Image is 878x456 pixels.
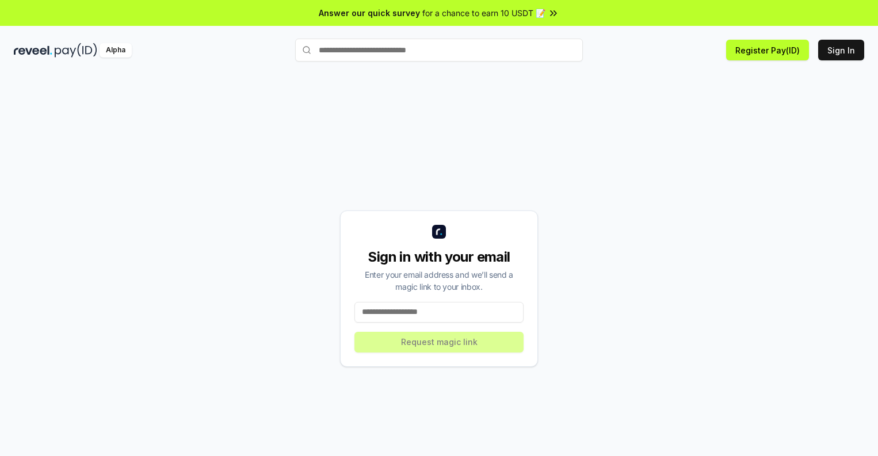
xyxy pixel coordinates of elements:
img: pay_id [55,43,97,58]
img: reveel_dark [14,43,52,58]
button: Sign In [818,40,864,60]
div: Sign in with your email [354,248,524,266]
img: logo_small [432,225,446,239]
span: Answer our quick survey [319,7,420,19]
div: Enter your email address and we’ll send a magic link to your inbox. [354,269,524,293]
div: Alpha [100,43,132,58]
button: Register Pay(ID) [726,40,809,60]
span: for a chance to earn 10 USDT 📝 [422,7,545,19]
